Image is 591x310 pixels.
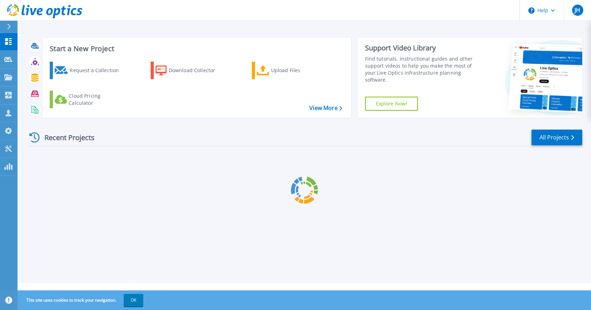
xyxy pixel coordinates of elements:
[252,62,330,79] a: Upload Files
[50,62,128,79] a: Request a Collection
[531,130,582,145] a: All Projects
[124,294,143,306] button: OK
[19,294,143,306] span: This site uses cookies to track your navigation.
[309,105,342,111] a: View More
[365,55,479,83] div: Find tutorials, instructional guides and other support videos to help you make the most of your L...
[365,43,479,53] div: Support Video Library
[575,7,580,13] span: JH
[27,129,104,146] div: Recent Projects
[50,45,342,53] h3: Start a New Project
[271,63,327,77] div: Upload Files
[50,91,128,108] a: Cloud Pricing Calculator
[169,63,225,77] div: Download Collector
[365,97,418,111] a: Explore Now!
[69,92,125,106] div: Cloud Pricing Calculator
[151,62,229,79] a: Download Collector
[70,63,126,77] div: Request a Collection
